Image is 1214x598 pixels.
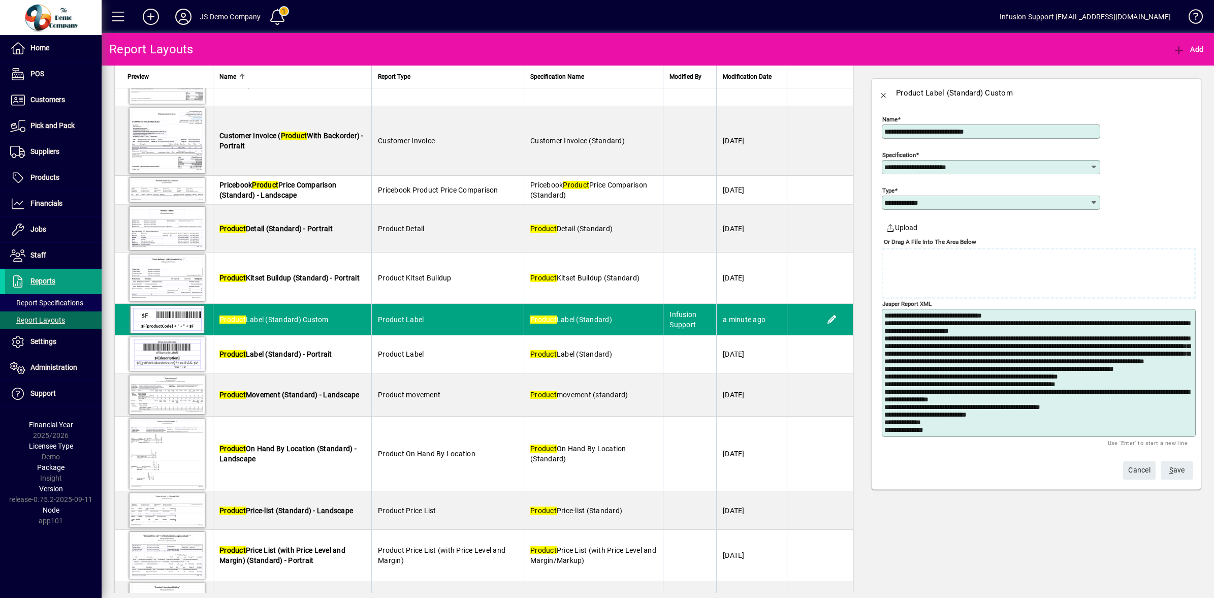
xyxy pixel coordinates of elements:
span: On Hand By Location (Standard) [530,445,626,463]
em: Product [219,546,246,554]
button: Add [1170,40,1206,58]
mat-label: Type [882,187,894,194]
em: Product [219,391,246,399]
em: Product [530,507,557,515]
em: Product [530,350,557,358]
span: Specification Name [530,71,584,82]
a: Support [5,381,102,406]
span: Detail (Standard) - Portrait [219,225,333,233]
div: Product Label (Standard) Custom [896,85,1013,101]
em: Product [563,181,589,189]
button: Back [872,81,896,105]
em: Product [530,445,557,453]
em: Product [530,316,557,324]
span: Detail (Standard) [530,225,613,233]
span: Product Price List [378,507,436,515]
span: Customer Invoice [378,137,435,145]
span: Pricebook Price Comparison (Standard) - Landscape [219,181,336,199]
span: Add [1173,45,1203,53]
div: Report Type [378,71,518,82]
span: movement (standard) [530,391,628,399]
td: [DATE] [716,417,787,491]
span: Modification Date [723,71,772,82]
span: Name [219,71,236,82]
span: Version [39,485,63,493]
div: Report Layouts [109,41,194,57]
span: Customer Invoice ( With Backorder) - Portrait [219,132,364,150]
td: a minute ago [716,304,787,335]
span: Product Label [378,316,424,324]
span: Label (Standard) [530,350,612,358]
mat-hint: Use 'Enter' to start a new line [1108,437,1188,449]
span: Node [43,506,59,514]
mat-label: Jasper Report XML [882,300,932,307]
em: Product [281,132,307,140]
span: POS [30,70,44,78]
span: Pricebook Product Price Comparison [378,186,498,194]
span: Product movement [378,391,440,399]
span: Price-list (Standard) - Landscape [219,507,353,515]
span: Reports [30,277,55,285]
span: Licensee Type [29,442,73,450]
span: Preview [127,71,149,82]
span: Support [30,389,56,397]
span: Customer Invoice (Standard) [530,137,625,145]
span: Report Specifications [10,299,83,307]
span: Infusion Support [669,310,696,329]
a: Suppliers [5,139,102,165]
td: [DATE] [716,253,787,304]
span: Price List (with Price Level and Margin) (Standard) - Portrait [219,546,345,564]
em: Product [530,546,557,554]
td: [DATE] [716,530,787,581]
a: Financials [5,191,102,216]
span: Administration [30,363,77,371]
span: Package [37,463,65,471]
button: Profile [167,8,200,26]
td: [DATE] [716,106,787,176]
span: Label (Standard) - Portrait [219,350,332,358]
span: Price-list (Standard) [530,507,622,515]
td: [DATE] [716,373,787,417]
span: Movement (Standard) - Landscape [219,391,360,399]
a: Report Layouts [5,311,102,329]
span: Pick and Pack [30,121,75,130]
span: Modified By [669,71,701,82]
a: Home [5,36,102,61]
span: Price List (with Price Level and Margin/Markup) [530,546,656,564]
span: Report Type [378,71,410,82]
span: Pricebook Price Comparison (Standard) [530,181,647,199]
span: Product Label [378,350,424,358]
td: [DATE] [716,205,787,253]
td: [DATE] [716,335,787,373]
div: Modification Date [723,71,781,82]
em: Product [219,445,246,453]
span: Home [30,44,49,52]
a: POS [5,61,102,87]
span: Label (Standard) Custom [219,316,329,324]
mat-label: Name [882,116,898,123]
em: Product [530,225,557,233]
span: Products [30,173,59,181]
a: Pick and Pack [5,113,102,139]
span: Settings [30,337,56,345]
div: Specification Name [530,71,657,82]
em: Product [219,350,246,358]
span: Cancel [1128,462,1151,479]
div: Name [219,71,365,82]
span: Upload [886,223,917,233]
td: [DATE] [716,491,787,530]
button: Save [1161,461,1193,480]
a: Customers [5,87,102,113]
em: Product [219,316,246,324]
a: Report Specifications [5,294,102,311]
span: Financial Year [29,421,73,429]
span: Suppliers [30,147,59,155]
a: Settings [5,329,102,355]
span: Product Kitset Buildup [378,274,452,282]
span: Financials [30,199,62,207]
mat-label: Specification [882,151,916,159]
em: Product [219,507,246,515]
button: Add [135,8,167,26]
div: Infusion Support [EMAIL_ADDRESS][DOMAIN_NAME] [1000,9,1171,25]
